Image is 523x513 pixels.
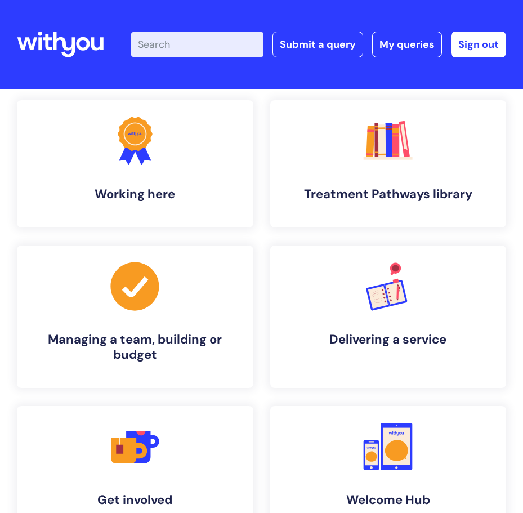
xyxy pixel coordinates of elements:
[131,32,506,57] div: | -
[451,32,506,57] a: Sign out
[270,100,507,227] a: Treatment Pathways library
[26,187,244,202] h4: Working here
[26,493,244,507] h4: Get involved
[17,100,253,227] a: Working here
[17,246,253,388] a: Managing a team, building or budget
[26,332,244,362] h4: Managing a team, building or budget
[279,332,498,347] h4: Delivering a service
[272,32,363,57] a: Submit a query
[279,493,498,507] h4: Welcome Hub
[131,32,263,57] input: Search
[279,187,498,202] h4: Treatment Pathways library
[372,32,442,57] a: My queries
[270,246,507,388] a: Delivering a service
